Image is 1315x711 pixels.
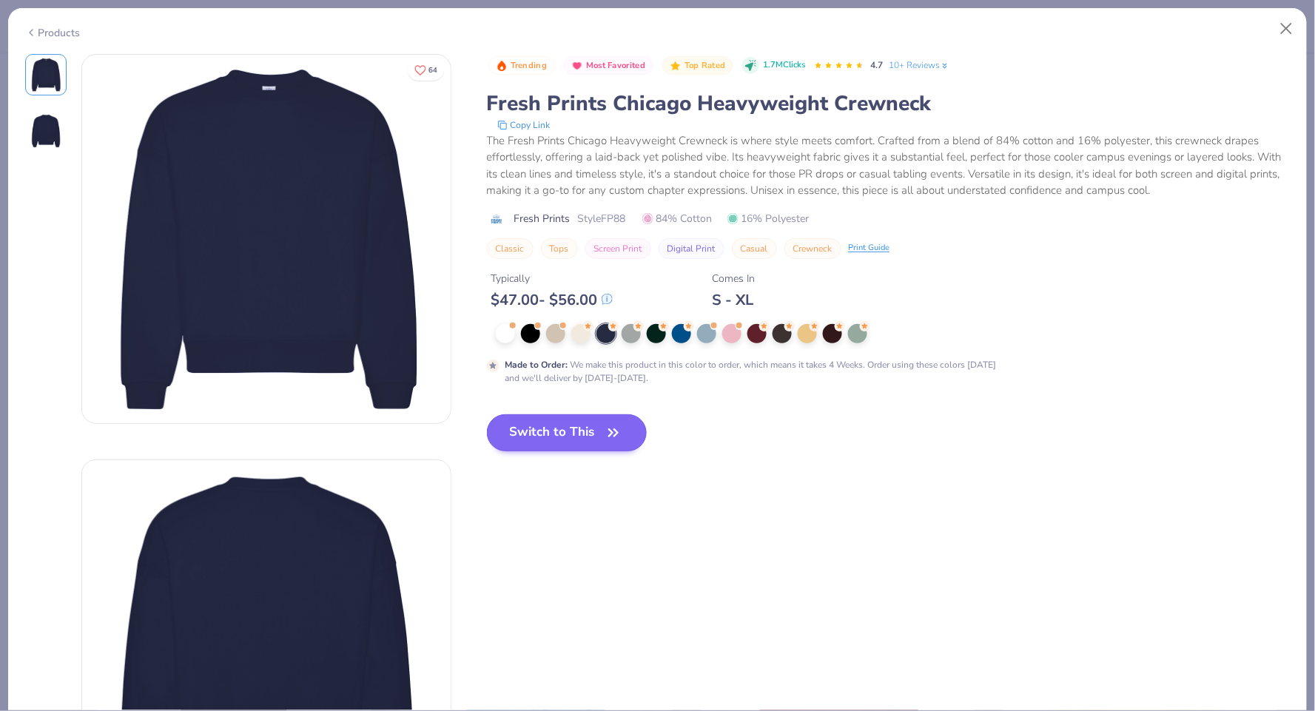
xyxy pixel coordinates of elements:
[713,291,756,309] div: S - XL
[713,271,756,286] div: Comes In
[662,56,733,75] button: Badge Button
[727,211,810,226] span: 16% Polyester
[496,60,508,72] img: Trending sort
[585,238,651,259] button: Screen Print
[578,211,626,226] span: Style FP88
[564,56,653,75] button: Badge Button
[511,61,547,70] span: Trending
[487,90,1291,118] div: Fresh Prints Chicago Heavyweight Crewneck
[82,55,451,423] img: Front
[849,242,890,255] div: Print Guide
[814,54,864,78] div: 4.7 Stars
[763,59,805,72] span: 1.7M Clicks
[514,211,571,226] span: Fresh Prints
[870,59,883,71] span: 4.7
[428,67,437,74] span: 64
[28,57,64,92] img: Front
[505,358,1008,385] div: We make this product in this color to order, which means it takes 4 Weeks. Order using these colo...
[493,118,555,132] button: copy to clipboard
[28,113,64,149] img: Back
[487,414,648,451] button: Switch to This
[487,238,534,259] button: Classic
[889,58,950,72] a: 10+ Reviews
[487,132,1291,199] div: The Fresh Prints Chicago Heavyweight Crewneck is where style meets comfort. Crafted from a blend ...
[25,25,81,41] div: Products
[487,213,507,225] img: brand logo
[685,61,726,70] span: Top Rated
[491,291,613,309] div: $ 47.00 - $ 56.00
[670,60,682,72] img: Top Rated sort
[1273,15,1301,43] button: Close
[571,60,583,72] img: Most Favorited sort
[732,238,777,259] button: Casual
[659,238,724,259] button: Digital Print
[488,56,555,75] button: Badge Button
[586,61,645,70] span: Most Favorited
[642,211,713,226] span: 84% Cotton
[408,59,444,81] button: Like
[491,271,613,286] div: Typically
[784,238,841,259] button: Crewneck
[541,238,578,259] button: Tops
[505,359,568,371] strong: Made to Order :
